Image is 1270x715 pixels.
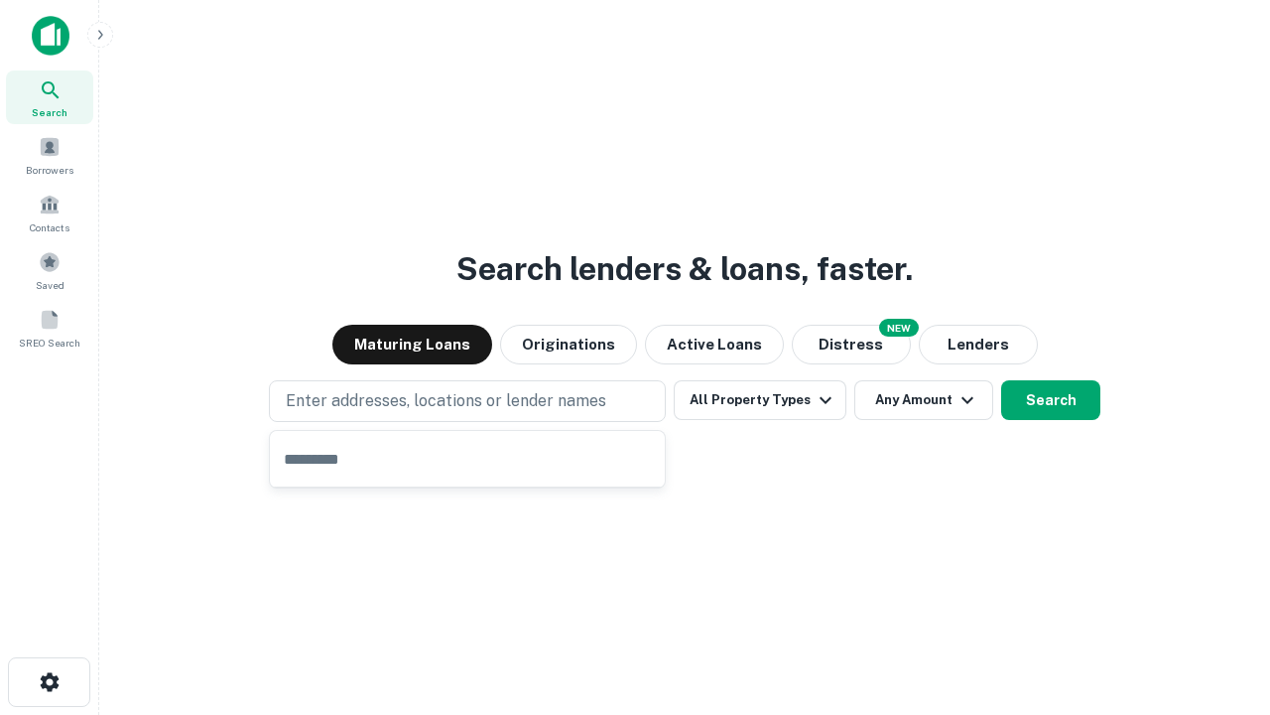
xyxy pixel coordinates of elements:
span: Contacts [30,219,69,235]
button: Search [1001,380,1100,420]
button: Any Amount [854,380,993,420]
button: Search distressed loans with lien and other non-mortgage details. [792,325,911,364]
a: Search [6,71,93,124]
h3: Search lenders & loans, faster. [456,245,913,293]
a: SREO Search [6,301,93,355]
iframe: Chat Widget [1171,556,1270,651]
a: Contacts [6,186,93,239]
p: Enter addresses, locations or lender names [286,389,606,413]
button: All Property Types [674,380,846,420]
button: Maturing Loans [332,325,492,364]
button: Enter addresses, locations or lender names [269,380,666,422]
img: capitalize-icon.png [32,16,69,56]
span: Borrowers [26,162,73,178]
span: Saved [36,277,64,293]
a: Saved [6,243,93,297]
span: Search [32,104,67,120]
a: Borrowers [6,128,93,182]
button: Originations [500,325,637,364]
span: SREO Search [19,335,80,351]
button: Active Loans [645,325,784,364]
div: NEW [879,319,919,337]
button: Lenders [919,325,1038,364]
